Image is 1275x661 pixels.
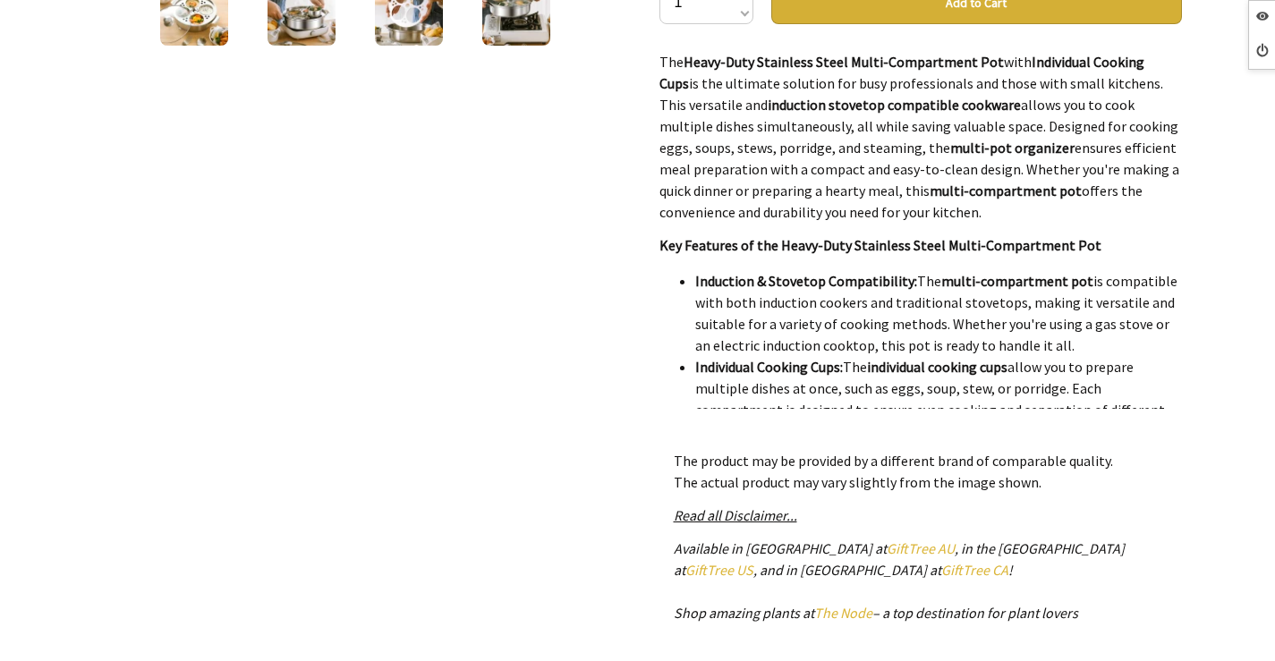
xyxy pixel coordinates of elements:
[950,139,1075,157] strong: multi-pot organizer
[941,561,1008,579] a: GiftTree CA
[674,506,797,524] a: Read all Disclaimer...
[685,561,753,579] a: GiftTree US
[695,270,1182,356] li: The is compatible with both induction cookers and traditional stovetops, making it versatile and ...
[814,604,872,622] a: The Node
[867,358,1007,376] strong: individual cooking cups
[941,272,1093,290] strong: multi-compartment pot
[674,539,1125,622] em: Available in [GEOGRAPHIC_DATA] at , in the [GEOGRAPHIC_DATA] at , and in [GEOGRAPHIC_DATA] at ! S...
[674,450,1168,493] p: The product may be provided by a different brand of comparable quality. The actual product may va...
[695,356,1182,442] li: The allow you to prepare multiple dishes at once, such as eggs, soup, stew, or porridge. Each com...
[659,51,1182,223] p: The with is the ultimate solution for busy professionals and those with small kitchens. This vers...
[887,539,955,557] a: GiftTree AU
[695,358,843,376] strong: Individual Cooking Cups:
[695,272,917,290] strong: Induction & Stovetop Compatibility:
[768,96,1021,114] strong: induction stovetop compatible cookware
[930,182,1082,199] strong: multi-compartment pot
[659,236,1101,254] strong: Key Features of the Heavy-Duty Stainless Steel Multi-Compartment Pot
[684,53,1004,71] strong: Heavy-Duty Stainless Steel Multi-Compartment Pot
